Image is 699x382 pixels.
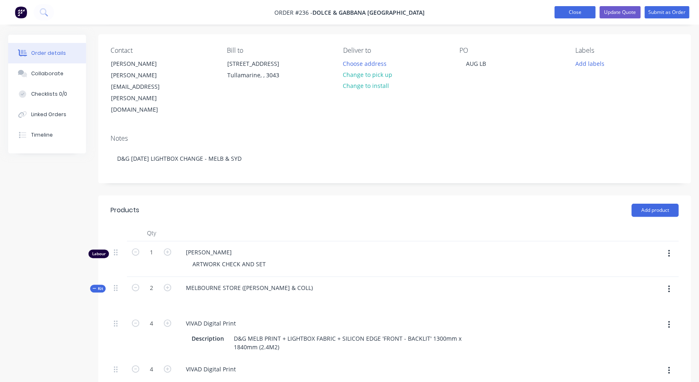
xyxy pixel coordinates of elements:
button: Checklists 0/0 [8,84,86,104]
div: D&G [DATE] LIGHTBOX CHANGE - MELB & SYD [111,146,679,171]
div: ARTWORK CHECK AND SET [186,258,272,270]
div: Linked Orders [31,111,66,118]
button: Change to install [338,80,393,91]
div: [PERSON_NAME][EMAIL_ADDRESS][PERSON_NAME][DOMAIN_NAME] [111,70,179,115]
button: Timeline [8,125,86,145]
button: Order details [8,43,86,63]
div: Checklists 0/0 [31,90,67,98]
span: Order #236 - [274,9,312,16]
div: Notes [111,135,679,142]
div: PO [459,47,562,54]
div: Timeline [31,131,53,139]
div: Collaborate [31,70,63,77]
div: Qty [127,225,176,241]
div: Products [111,205,139,215]
div: VIVAD Digital Print [179,363,242,375]
div: Kit [90,285,106,292]
button: Update Quote [599,6,640,18]
div: [PERSON_NAME][PERSON_NAME][EMAIL_ADDRESS][PERSON_NAME][DOMAIN_NAME] [104,58,186,116]
button: Collaborate [8,63,86,84]
button: Add product [631,204,679,217]
div: [STREET_ADDRESS] [227,58,295,70]
button: Change to pick up [338,69,396,80]
div: [PERSON_NAME] [111,58,179,70]
div: AUG LB [459,58,492,70]
span: [PERSON_NAME] [186,248,500,256]
div: Labour [88,249,109,258]
button: Submit as Order [645,6,689,18]
div: Tullamarine, , 3043 [227,70,295,81]
button: Choose address [338,58,391,69]
button: Add labels [571,58,609,69]
div: MELBOURNE STORE ([PERSON_NAME] & COLL) [179,282,319,294]
button: Close [554,6,595,18]
div: Deliver to [343,47,446,54]
img: Factory [15,6,27,18]
div: Description [188,333,227,344]
span: Kit [93,285,103,292]
div: Bill to [227,47,330,54]
div: Order details [31,49,66,57]
div: VIVAD Digital Print [179,317,242,329]
div: Contact [111,47,214,54]
div: D&G MELB PRINT + LIGHTBOX FABRIC + SILICON EDGE 'FRONT - BACKLIT' 1300mm x 1840mm (2.4M2) [231,333,488,353]
button: Linked Orders [8,104,86,125]
div: Labels [575,47,679,54]
div: [STREET_ADDRESS]Tullamarine, , 3043 [220,58,302,84]
span: Dolce & Gabbana [GEOGRAPHIC_DATA] [312,9,425,16]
